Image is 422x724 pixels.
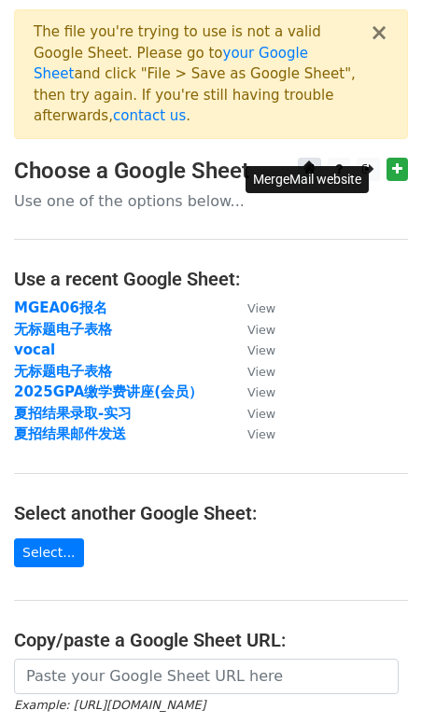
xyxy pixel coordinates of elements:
[247,427,275,441] small: View
[34,45,308,83] a: your Google Sheet
[229,299,275,316] a: View
[14,191,408,211] p: Use one of the options below...
[14,363,112,380] a: 无标题电子表格
[329,634,422,724] div: 聊天小组件
[229,363,275,380] a: View
[14,158,408,185] h3: Choose a Google Sheet
[14,299,107,316] a: MGEA06报名
[229,341,275,358] a: View
[14,341,55,358] a: vocal
[14,659,399,694] input: Paste your Google Sheet URL here
[14,538,84,567] a: Select...
[14,383,203,400] a: 2025GPA缴学费讲座(会员）
[34,21,370,127] div: The file you're trying to use is not a valid Google Sheet. Please go to and click "File > Save as...
[14,405,132,422] a: 夏招结果录取-实习
[246,166,369,193] div: MergeMail website
[14,425,126,442] a: 夏招结果邮件发送
[113,107,186,124] a: contact us
[247,323,275,337] small: View
[14,629,408,651] h4: Copy/paste a Google Sheet URL:
[14,321,112,338] a: 无标题电子表格
[14,268,408,290] h4: Use a recent Google Sheet:
[229,321,275,338] a: View
[247,407,275,421] small: View
[247,343,275,357] small: View
[247,385,275,399] small: View
[247,301,275,315] small: View
[229,425,275,442] a: View
[229,405,275,422] a: View
[370,21,388,44] button: ×
[229,383,275,400] a: View
[14,502,408,524] h4: Select another Google Sheet:
[14,698,205,712] small: Example: [URL][DOMAIN_NAME]
[329,634,422,724] iframe: Chat Widget
[247,365,275,379] small: View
